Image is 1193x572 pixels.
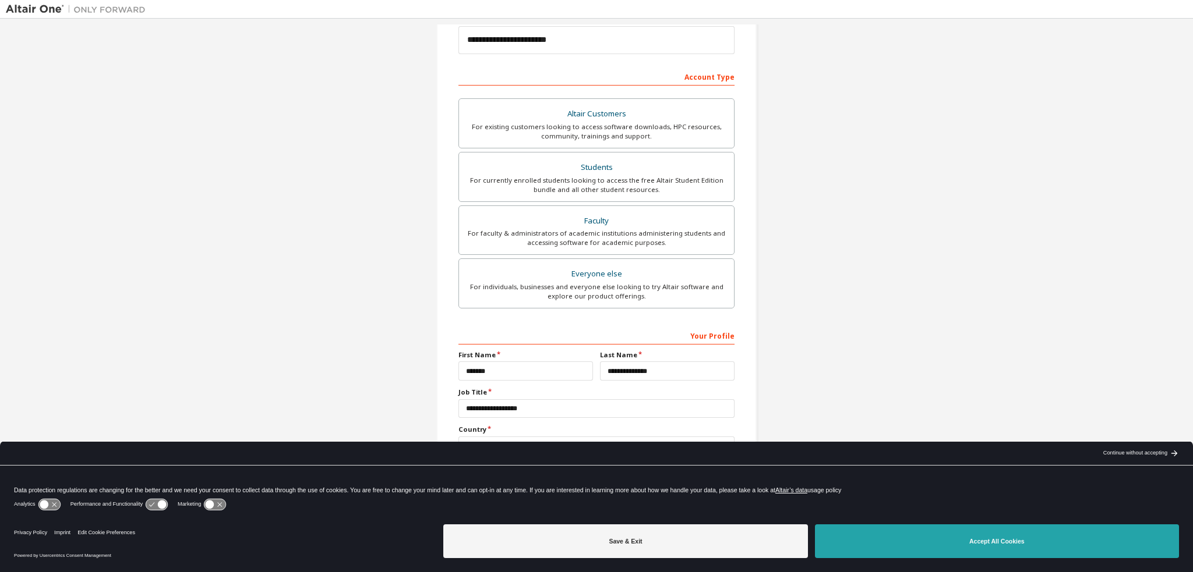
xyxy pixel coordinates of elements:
[466,229,727,247] div: For faculty & administrators of academic institutions administering students and accessing softwa...
[466,213,727,229] div: Faculty
[466,282,727,301] div: For individuals, businesses and everyone else looking to try Altair software and explore our prod...
[458,67,735,86] div: Account Type
[600,350,735,360] label: Last Name
[466,266,727,282] div: Everyone else
[458,350,593,360] label: First Name
[466,159,727,176] div: Students
[466,106,727,122] div: Altair Customers
[466,176,727,194] div: For currently enrolled students looking to access the free Altair Student Edition bundle and all ...
[458,326,735,344] div: Your Profile
[458,388,735,397] label: Job Title
[466,122,727,141] div: For existing customers looking to access software downloads, HPC resources, community, trainings ...
[6,3,151,15] img: Altair One
[458,425,735,434] label: Country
